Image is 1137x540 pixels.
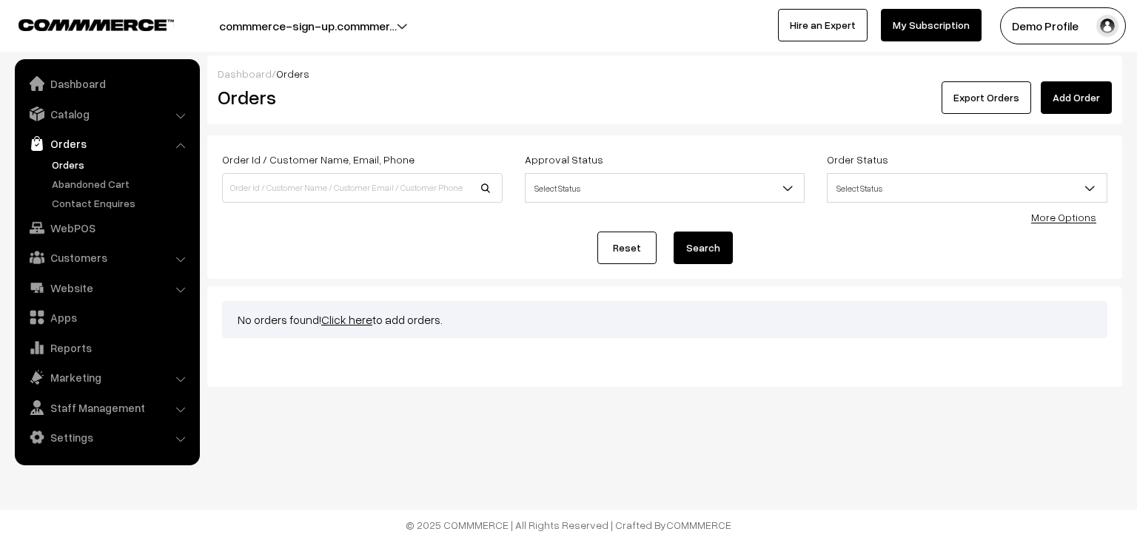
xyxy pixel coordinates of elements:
[276,67,309,80] span: Orders
[48,157,195,172] a: Orders
[222,301,1107,338] div: No orders found! to add orders.
[167,7,449,44] button: commmerce-sign-up.commmer…
[674,232,733,264] button: Search
[19,19,174,30] img: COMMMERCE
[19,334,195,361] a: Reports
[19,15,148,33] a: COMMMERCE
[19,130,195,157] a: Orders
[218,66,1112,81] div: /
[526,175,805,201] span: Select Status
[778,9,868,41] a: Hire an Expert
[597,232,657,264] a: Reset
[19,70,195,97] a: Dashboard
[19,274,195,301] a: Website
[1041,81,1112,114] a: Add Order
[48,195,195,211] a: Contact Enquires
[666,519,731,531] a: COMMMERCE
[19,101,195,127] a: Catalog
[222,173,503,203] input: Order Id / Customer Name / Customer Email / Customer Phone
[19,394,195,421] a: Staff Management
[19,215,195,241] a: WebPOS
[218,67,272,80] a: Dashboard
[19,244,195,271] a: Customers
[218,86,501,109] h2: Orders
[942,81,1031,114] button: Export Orders
[48,176,195,192] a: Abandoned Cart
[1096,15,1118,37] img: user
[881,9,982,41] a: My Subscription
[828,175,1107,201] span: Select Status
[19,364,195,391] a: Marketing
[525,173,805,203] span: Select Status
[1000,7,1126,44] button: Demo Profile
[1031,211,1096,223] a: More Options
[827,173,1107,203] span: Select Status
[321,312,372,327] a: Click here
[19,304,195,331] a: Apps
[525,152,603,167] label: Approval Status
[222,152,415,167] label: Order Id / Customer Name, Email, Phone
[827,152,888,167] label: Order Status
[19,424,195,450] a: Settings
